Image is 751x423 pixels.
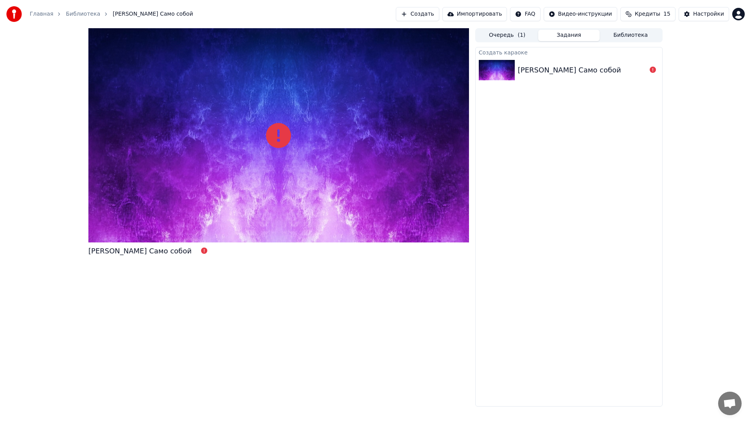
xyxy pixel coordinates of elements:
a: Главная [30,10,53,18]
div: [PERSON_NAME] Само собой [88,246,192,257]
button: Видео-инструкции [544,7,617,21]
a: Открытый чат [718,392,742,415]
div: [PERSON_NAME] Само собой [518,65,621,76]
button: FAQ [510,7,540,21]
div: Создать караоке [476,47,662,57]
nav: breadcrumb [30,10,193,18]
span: [PERSON_NAME] Само собой [113,10,193,18]
a: Библиотека [66,10,100,18]
button: Импортировать [442,7,507,21]
button: Задания [538,30,600,41]
span: ( 1 ) [517,31,525,39]
button: Кредиты15 [620,7,676,21]
button: Создать [396,7,439,21]
button: Библиотека [600,30,661,41]
button: Настройки [679,7,729,21]
span: Кредиты [635,10,660,18]
img: youka [6,6,22,22]
button: Очередь [476,30,538,41]
div: Настройки [693,10,724,18]
span: 15 [663,10,670,18]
